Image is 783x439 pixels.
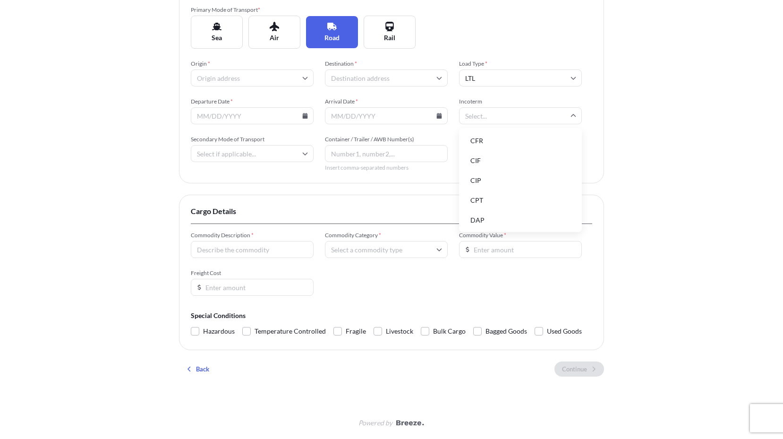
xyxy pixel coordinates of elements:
[463,132,578,150] li: CFR
[346,324,366,338] span: Fragile
[325,241,448,258] input: Select a commodity type
[325,232,448,239] span: Commodity Category
[191,269,314,277] span: Freight Cost
[191,232,314,239] span: Commodity Description
[547,324,582,338] span: Used Goods
[191,6,314,14] span: Primary Mode of Transport
[485,324,527,338] span: Bagged Goods
[459,232,582,239] span: Commodity Value
[459,69,582,86] input: Select...
[191,136,314,143] span: Secondary Mode of Transport
[179,362,217,377] button: Back
[191,107,314,124] input: MM/DD/YYYY
[191,311,592,320] span: Special Conditions
[270,33,279,43] span: Air
[459,107,582,124] input: Select...
[306,16,358,48] button: Road
[433,324,466,338] span: Bulk Cargo
[212,33,222,43] span: Sea
[196,364,209,374] p: Back
[191,279,314,296] input: Enter amount
[191,241,314,258] input: Describe the commodity
[325,60,448,68] span: Destination
[203,324,235,338] span: Hazardous
[459,241,582,258] input: Enter amount
[191,60,314,68] span: Origin
[191,145,314,162] input: Select if applicable...
[463,172,578,189] li: CIP
[463,191,578,209] li: CPT
[324,33,340,43] span: Road
[191,98,314,105] span: Departure Date
[459,98,582,105] span: Incoterm
[255,324,326,338] span: Temperature Controlled
[463,211,578,229] li: DAP
[459,60,582,68] span: Load Type
[364,16,416,49] button: Rail
[248,16,300,49] button: Air
[463,152,578,170] li: CIF
[325,107,448,124] input: MM/DD/YYYY
[325,69,448,86] input: Destination address
[325,145,448,162] input: Number1, number2,...
[325,164,448,172] span: Insert comma-separated numbers
[191,69,314,86] input: Origin address
[562,364,587,374] p: Continue
[325,98,448,105] span: Arrival Date
[191,207,592,216] span: Cargo Details
[554,362,604,377] button: Continue
[463,231,578,249] li: DDP
[191,16,243,49] button: Sea
[358,418,392,428] span: Powered by
[325,136,448,143] span: Container / Trailer / AWB Number(s)
[384,33,395,43] span: Rail
[386,324,413,338] span: Livestock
